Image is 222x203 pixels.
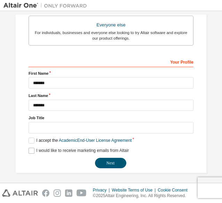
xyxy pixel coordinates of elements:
img: altair_logo.svg [2,189,38,197]
img: Altair One [3,2,90,9]
img: instagram.svg [54,189,61,197]
div: Everyone else [33,20,189,30]
label: Job Title [29,115,193,121]
label: First Name [29,71,193,76]
img: linkedin.svg [65,189,72,197]
div: Your Profile [29,56,193,67]
img: youtube.svg [77,189,87,197]
label: I accept the [29,138,132,144]
button: Next [95,158,126,168]
a: Academic End-User License Agreement [59,138,132,143]
div: Privacy [93,187,112,193]
label: Last Name [29,93,193,98]
div: Website Terms of Use [112,187,158,193]
img: facebook.svg [42,189,49,197]
div: For individuals, businesses and everyone else looking to try Altair software and explore our prod... [33,30,189,41]
p: © 2025 Altair Engineering, Inc. All Rights Reserved. [93,193,192,199]
div: Cookie Consent [158,187,191,193]
label: I would like to receive marketing emails from Altair [29,148,129,154]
